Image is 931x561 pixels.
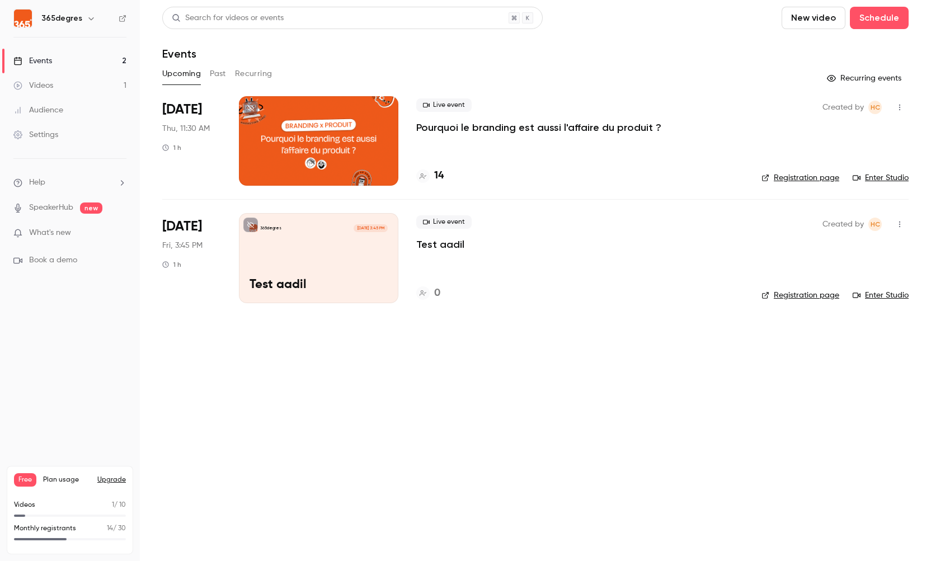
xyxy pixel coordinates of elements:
a: Test aadil365degres[DATE] 3:45 PMTest aadil [239,213,398,303]
h6: 365degres [41,13,82,24]
span: Created by [822,218,864,231]
div: Oct 2 Thu, 11:30 AM (Europe/Paris) [162,96,221,186]
a: Registration page [761,290,839,301]
span: Free [14,473,36,487]
span: Live event [416,98,472,112]
span: Plan usage [43,475,91,484]
a: 0 [416,286,440,301]
span: [DATE] [162,101,202,119]
a: Registration page [761,172,839,183]
span: What's new [29,227,71,239]
span: Hélène CHOMIENNE [868,218,882,231]
span: new [80,202,102,214]
div: Events [13,55,52,67]
div: Videos [13,80,53,91]
p: 365degres [260,225,281,231]
button: Recurring events [822,69,909,87]
button: Upcoming [162,65,201,83]
span: Created by [822,101,864,114]
div: Audience [13,105,63,116]
span: Thu, 11:30 AM [162,123,210,134]
button: New video [782,7,845,29]
a: 14 [416,168,444,183]
h1: Events [162,47,196,60]
h4: 14 [434,168,444,183]
a: Test aadil [416,238,464,251]
div: Settings [13,129,58,140]
span: Book a demo [29,254,77,266]
span: [DATE] [162,218,202,235]
a: Enter Studio [853,290,909,301]
span: Hélène CHOMIENNE [868,101,882,114]
span: 14 [107,525,113,532]
p: Monthly registrants [14,524,76,534]
span: Help [29,177,45,188]
a: SpeakerHub [29,202,73,214]
span: 1 [112,502,114,508]
span: HC [871,218,880,231]
span: HC [871,101,880,114]
span: [DATE] 3:45 PM [354,224,387,232]
li: help-dropdown-opener [13,177,126,188]
iframe: Noticeable Trigger [113,228,126,238]
span: Live event [416,215,472,229]
div: Dec 5 Fri, 3:45 PM (Europe/Paris) [162,213,221,303]
a: Pourquoi le branding est aussi l'affaire du produit ? [416,121,661,134]
button: Recurring [235,65,272,83]
p: Videos [14,500,35,510]
a: Enter Studio [853,172,909,183]
button: Schedule [850,7,909,29]
span: Fri, 3:45 PM [162,240,203,251]
h4: 0 [434,286,440,301]
div: 1 h [162,143,181,152]
div: 1 h [162,260,181,269]
p: / 10 [112,500,126,510]
img: 365degres [14,10,32,27]
button: Past [210,65,226,83]
p: Test aadil [250,278,388,293]
div: Search for videos or events [172,12,284,24]
button: Upgrade [97,475,126,484]
p: / 30 [107,524,126,534]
